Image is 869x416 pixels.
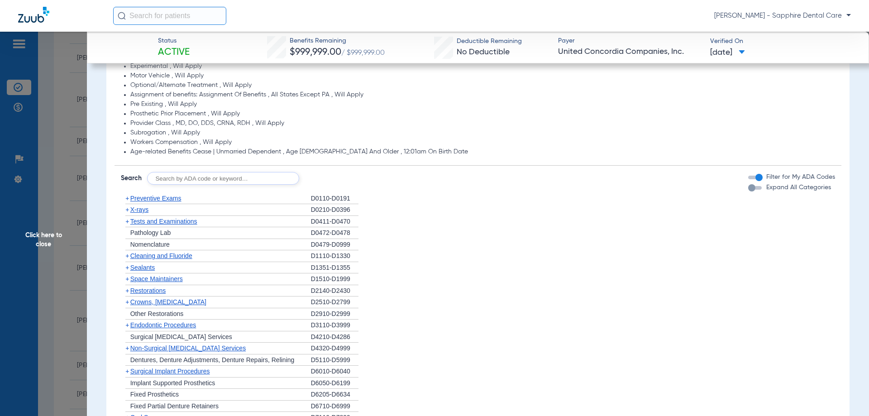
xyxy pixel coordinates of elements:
span: Payer [558,36,702,46]
span: + [125,287,129,294]
div: D2910-D2999 [311,308,358,320]
iframe: Chat Widget [824,373,869,416]
li: Experimental , Will Apply [130,62,836,71]
span: Expand All Categories [766,184,831,191]
div: D0479-D0999 [311,239,358,251]
span: + [125,218,129,225]
span: + [125,264,129,271]
div: D6050-D6199 [311,378,358,389]
span: Dentures, Denture Adjustments, Denture Repairs, Relining [130,356,295,363]
li: Age-related Benefits Cease | Unmarried Dependent , Age [DEMOGRAPHIC_DATA] And Older , 12:01am On ... [130,148,836,156]
div: D6205-D6634 [311,389,358,401]
div: D0472-D0478 [311,227,358,239]
div: D6010-D6040 [311,366,358,378]
li: Subrogation , Will Apply [130,129,836,137]
span: Nomenclature [130,241,170,248]
li: Pre Existing , Will Apply [130,100,836,109]
span: + [125,195,129,202]
span: Endodontic Procedures [130,321,196,329]
label: Filter for My ADA Codes [764,172,835,182]
div: D6710-D6999 [311,401,358,412]
span: Restorations [130,287,166,294]
span: Benefits Remaining [290,36,385,46]
span: Fixed Partial Denture Retainers [130,402,219,410]
span: Sealants [130,264,155,271]
span: + [125,368,129,375]
span: No Deductible [457,48,510,56]
input: Search by ADA code or keyword… [147,172,299,185]
img: Zuub Logo [18,7,49,23]
span: Other Restorations [130,310,184,317]
span: Search [121,174,142,183]
span: / $999,999.00 [341,49,385,57]
li: Provider Class , MD, DO, DDS, CRNA, RDH , Will Apply [130,120,836,128]
span: + [125,275,129,282]
span: Pathology Lab [130,229,171,236]
span: + [125,298,129,306]
span: United Concordia Companies, Inc. [558,46,702,57]
li: Motor Vehicle , Will Apply [130,72,836,80]
span: Crowns, [MEDICAL_DATA] [130,298,206,306]
span: + [125,344,129,352]
span: Active [158,46,190,59]
li: Optional/Alternate Treatment , Will Apply [130,81,836,90]
span: Surgical Implant Procedures [130,368,210,375]
div: D1110-D1330 [311,250,358,262]
div: D2510-D2799 [311,296,358,308]
li: Assignment of benefits: Assignment Of Benefits , All States Except PA , Will Apply [130,91,836,99]
span: Preventive Exams [130,195,181,202]
div: D1510-D1999 [311,273,358,285]
span: + [125,252,129,259]
span: + [125,206,129,213]
span: [PERSON_NAME] - Sapphire Dental Care [714,11,851,20]
span: Non-Surgical [MEDICAL_DATA] Services [130,344,246,352]
div: D4320-D4999 [311,343,358,354]
div: D5110-D5999 [311,354,358,366]
div: D4210-D4286 [311,331,358,343]
span: Verified On [710,37,855,46]
div: D1351-D1355 [311,262,358,274]
li: Prosthetic Prior Placement , Will Apply [130,110,836,118]
span: $999,999.00 [290,48,341,57]
div: D0210-D0396 [311,204,358,216]
span: Fixed Prosthetics [130,391,179,398]
span: Surgical [MEDICAL_DATA] Services [130,333,232,340]
div: D0110-D0191 [311,193,358,205]
span: [DATE] [710,47,745,58]
span: Cleaning and Fluoride [130,252,192,259]
li: Workers Compensation , Will Apply [130,139,836,147]
div: D2140-D2430 [311,285,358,297]
div: D3110-D3999 [311,320,358,331]
span: + [125,321,129,329]
div: D0411-D0470 [311,216,358,228]
span: Deductible Remaining [457,37,522,46]
span: Status [158,36,190,46]
span: Space Maintainers [130,275,183,282]
span: Tests and Examinations [130,218,197,225]
span: Implant Supported Prosthetics [130,379,215,387]
input: Search for patients [113,7,226,25]
img: Search Icon [118,12,126,20]
span: X-rays [130,206,148,213]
